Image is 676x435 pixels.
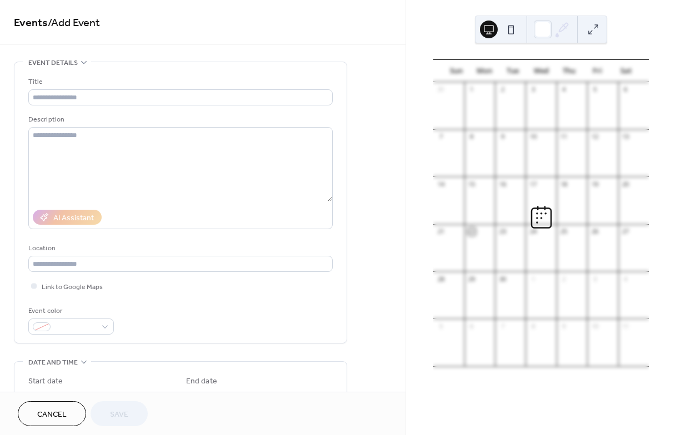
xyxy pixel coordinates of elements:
div: 8 [468,133,476,141]
div: 1 [529,275,537,283]
div: 17 [529,180,537,188]
div: 24 [529,227,537,236]
span: Event details [28,57,78,69]
div: 2 [560,275,568,283]
div: 26 [590,227,599,236]
div: 9 [560,322,568,330]
div: Sun [442,60,470,82]
div: 13 [622,133,630,141]
div: 18 [560,180,568,188]
div: 10 [529,133,537,141]
div: 25 [560,227,568,236]
div: Fri [583,60,612,82]
div: 20 [622,180,630,188]
span: Link to Google Maps [42,281,103,293]
span: Date [186,390,201,402]
button: Cancel [18,401,86,426]
div: 10 [590,322,599,330]
div: 12 [590,133,599,141]
div: 23 [498,227,507,236]
span: Time [109,390,124,402]
div: 29 [468,275,476,283]
div: 19 [590,180,599,188]
span: Time [267,390,282,402]
div: Sat [612,60,640,82]
div: 4 [560,85,568,94]
div: 14 [437,180,445,188]
div: 5 [437,322,445,330]
div: 22 [468,227,476,236]
div: 3 [529,85,537,94]
div: Description [28,114,331,125]
div: End date [186,376,217,387]
span: Date and time [28,357,78,368]
span: Cancel [37,409,67,421]
div: Thu [555,60,584,82]
a: Events [14,12,48,34]
div: 7 [437,133,445,141]
div: 21 [437,227,445,236]
div: Title [28,76,331,88]
div: Event color [28,305,112,317]
div: Location [28,242,331,254]
div: 6 [622,85,630,94]
div: Start date [28,376,63,387]
span: / Add Event [48,12,100,34]
div: 11 [560,133,568,141]
div: 11 [622,322,630,330]
div: 6 [468,322,476,330]
div: Mon [470,60,499,82]
div: 3 [590,275,599,283]
div: Tue [499,60,527,82]
div: 15 [468,180,476,188]
div: 28 [437,275,445,283]
span: Date [28,390,43,402]
div: 5 [590,85,599,94]
div: 7 [498,322,507,330]
div: 16 [498,180,507,188]
div: 1 [468,85,476,94]
div: 8 [529,322,537,330]
div: 30 [498,275,507,283]
div: 2 [498,85,507,94]
div: 9 [498,133,507,141]
div: 27 [622,227,630,236]
div: 4 [622,275,630,283]
div: 31 [437,85,445,94]
div: Wed [527,60,555,82]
